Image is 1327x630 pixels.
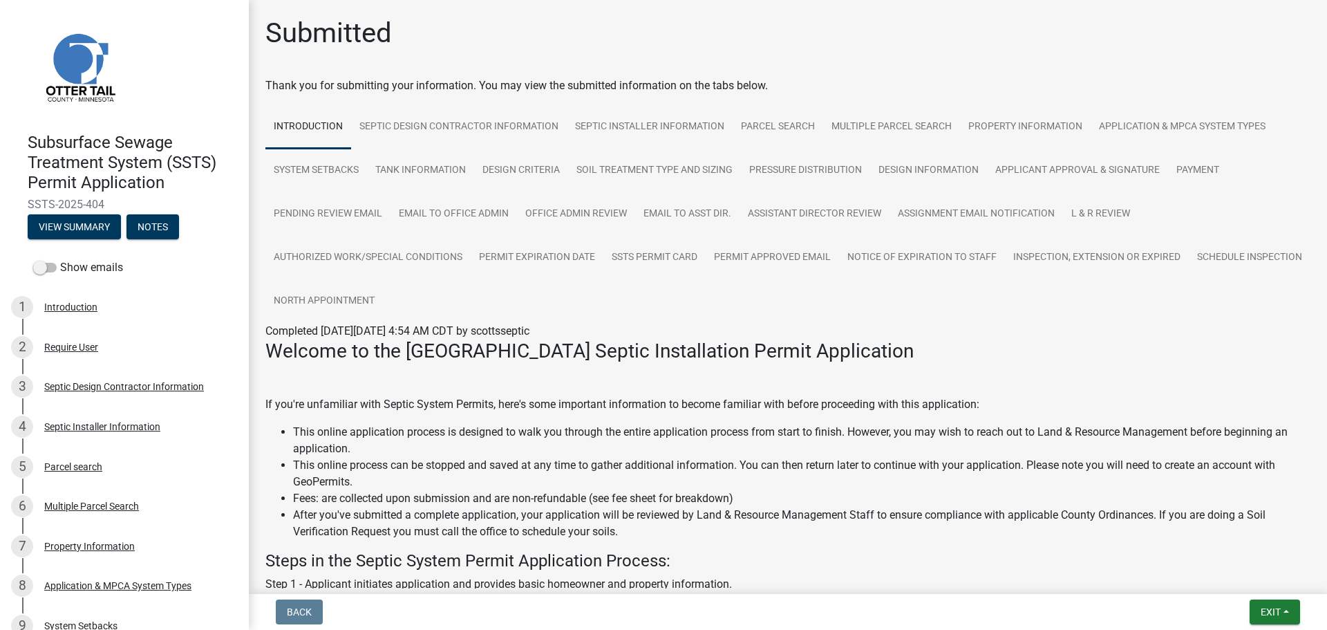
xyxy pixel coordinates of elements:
[839,236,1005,280] a: Notice of Expiration to Staff
[265,17,392,50] h1: Submitted
[11,495,33,517] div: 6
[11,376,33,398] div: 3
[265,324,529,337] span: Completed [DATE][DATE] 4:54 AM CDT by scottsseptic
[603,236,706,280] a: SSTS Permit Card
[740,192,890,237] a: Assistant Director Review
[44,382,204,391] div: Septic Design Contractor Information
[265,279,383,324] a: North Appointment
[33,259,123,276] label: Show emails
[823,105,960,149] a: Multiple Parcel Search
[28,198,221,211] span: SSTS-2025-404
[265,149,367,193] a: System Setbacks
[276,600,323,624] button: Back
[293,507,1310,540] li: After you've submitted a complete application, your application will be reviewed by Land & Resour...
[44,462,102,472] div: Parcel search
[568,149,741,193] a: Soil Treatment Type and Sizing
[28,133,238,192] h4: Subsurface Sewage Treatment System (SSTS) Permit Application
[265,236,471,280] a: Authorized Work/Special Conditions
[28,15,131,118] img: Otter Tail County, Minnesota
[1005,236,1189,280] a: Inspection, Extension or EXPIRED
[1063,192,1138,237] a: L & R Review
[706,236,839,280] a: Permit Approved Email
[741,149,870,193] a: Pressure Distribution
[367,149,474,193] a: Tank Information
[44,302,97,312] div: Introduction
[44,581,191,591] div: Application & MPCA System Types
[265,192,390,237] a: Pending review Email
[126,223,179,234] wm-modal-confirm: Notes
[44,541,135,551] div: Property Information
[390,192,517,237] a: Email to Office Admin
[1091,105,1274,149] a: Application & MPCA System Types
[287,606,312,618] span: Back
[28,214,121,239] button: View Summary
[11,456,33,478] div: 5
[265,576,1310,593] p: Step 1 - Applicant initiates application and provides basic homeowner and property information.
[11,535,33,557] div: 7
[517,192,635,237] a: Office Admin Review
[265,340,1310,363] h3: Welcome to the [GEOGRAPHIC_DATA] Septic Installation Permit Application
[870,149,987,193] a: Design Information
[567,105,733,149] a: Septic Installer Information
[293,457,1310,490] li: This online process can be stopped and saved at any time to gather additional information. You ca...
[1261,606,1281,618] span: Exit
[11,575,33,597] div: 8
[265,396,1310,413] p: If you're unfamiliar with Septic System Permits, here's some important information to become fami...
[265,551,1310,571] h4: Steps in the Septic System Permit Application Process:
[890,192,1063,237] a: Assignment Email Notification
[44,422,160,432] div: Septic Installer Information
[126,214,179,239] button: Notes
[471,236,603,280] a: Permit Expiration Date
[987,149,1168,193] a: Applicant Approval & Signature
[351,105,567,149] a: Septic Design Contractor Information
[293,424,1310,457] li: This online application process is designed to walk you through the entire application process fr...
[11,296,33,318] div: 1
[265,77,1310,94] div: Thank you for submitting your information. You may view the submitted information on the tabs below.
[293,490,1310,507] li: Fees: are collected upon submission and are non-refundable (see fee sheet for breakdown)
[474,149,568,193] a: Design Criteria
[28,223,121,234] wm-modal-confirm: Summary
[44,342,98,352] div: Require User
[11,336,33,358] div: 2
[265,105,351,149] a: Introduction
[733,105,823,149] a: Parcel search
[1189,236,1310,280] a: Schedule Inspection
[960,105,1091,149] a: Property Information
[1168,149,1227,193] a: Payment
[11,416,33,438] div: 4
[1250,600,1300,624] button: Exit
[44,501,139,511] div: Multiple Parcel Search
[635,192,740,237] a: Email to Asst Dir.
